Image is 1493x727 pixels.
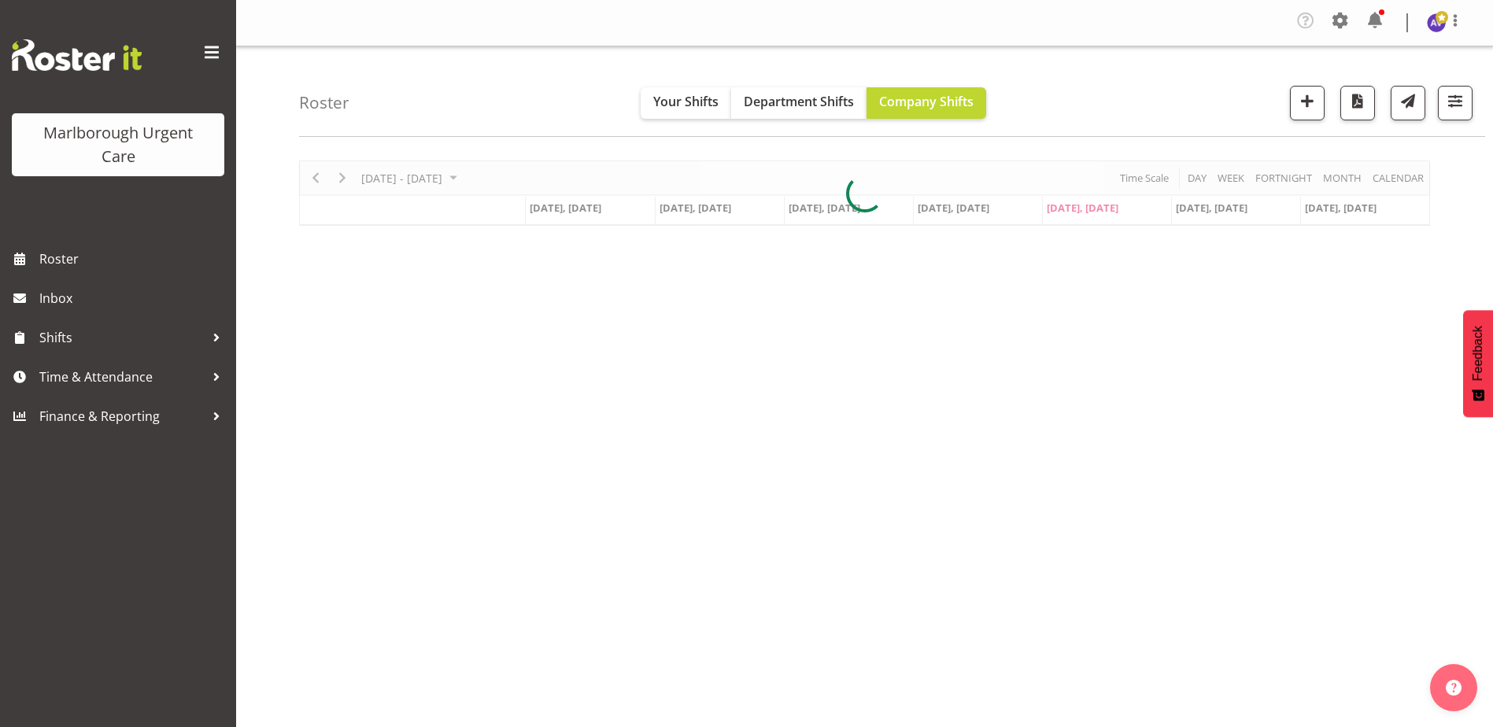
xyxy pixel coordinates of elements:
[28,121,209,168] div: Marlborough Urgent Care
[1290,86,1325,120] button: Add a new shift
[1391,86,1425,120] button: Send a list of all shifts for the selected filtered period to all rostered employees.
[1471,326,1485,381] span: Feedback
[39,365,205,389] span: Time & Attendance
[1427,13,1446,32] img: amber-venning-slater11903.jpg
[879,93,974,110] span: Company Shifts
[1438,86,1473,120] button: Filter Shifts
[12,39,142,71] img: Rosterit website logo
[39,286,228,310] span: Inbox
[1340,86,1375,120] button: Download a PDF of the roster according to the set date range.
[299,94,349,112] h4: Roster
[39,247,228,271] span: Roster
[744,93,854,110] span: Department Shifts
[1446,680,1462,696] img: help-xxl-2.png
[39,326,205,349] span: Shifts
[39,404,205,428] span: Finance & Reporting
[1463,310,1493,417] button: Feedback - Show survey
[653,93,719,110] span: Your Shifts
[641,87,731,119] button: Your Shifts
[867,87,986,119] button: Company Shifts
[731,87,867,119] button: Department Shifts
